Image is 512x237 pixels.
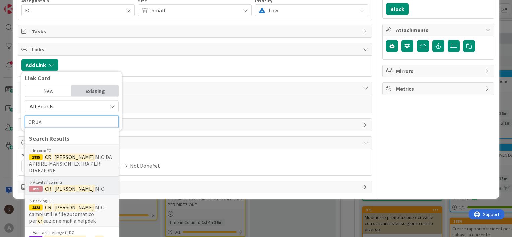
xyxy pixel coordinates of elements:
[31,183,360,191] span: Exit Criteria
[386,3,409,15] button: Block
[29,154,112,174] span: MIO DA APRIRE-MANSIONI EXTRA PER DIREZIONE
[53,203,95,212] mark: [PERSON_NAME]
[44,184,52,193] mark: CR
[25,85,72,97] div: New
[14,1,30,9] span: Support
[130,160,160,171] span: Not Done Yet
[44,153,52,161] mark: CR
[31,121,360,129] span: History
[95,185,105,192] span: MIO
[396,67,482,75] span: Mirrors
[44,203,52,212] mark: CR
[53,184,95,193] mark: [PERSON_NAME]
[31,45,360,53] span: Links
[29,154,43,160] div: 1885
[29,230,114,236] div: Valutazione progetto DG
[53,153,95,161] mark: [PERSON_NAME]
[31,84,360,92] span: Comments
[25,75,119,82] div: Link Card
[72,85,118,97] div: Existing
[29,205,43,211] div: 1828
[396,26,482,34] span: Attachments
[29,148,114,154] div: In corso FC
[31,27,360,35] span: Tasks
[29,134,114,143] div: Search Results
[269,6,353,15] span: Low
[29,179,114,185] div: Attività ricorrenti
[43,217,96,224] span: eazione mail a helpdek
[21,152,80,159] span: Planned Dates
[29,204,107,224] span: MIO-campi utili e file automatico per
[29,198,114,204] div: Backlog FC
[30,103,53,110] span: All Boards
[25,116,119,128] input: Search for card by title or ID
[25,6,123,14] span: FC
[31,139,360,147] span: Dates
[37,216,43,225] mark: cr
[152,6,236,15] span: Small
[29,186,43,192] div: 899
[21,59,58,71] button: Add Link
[84,152,160,159] span: Actual Dates
[396,85,482,93] span: Metrics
